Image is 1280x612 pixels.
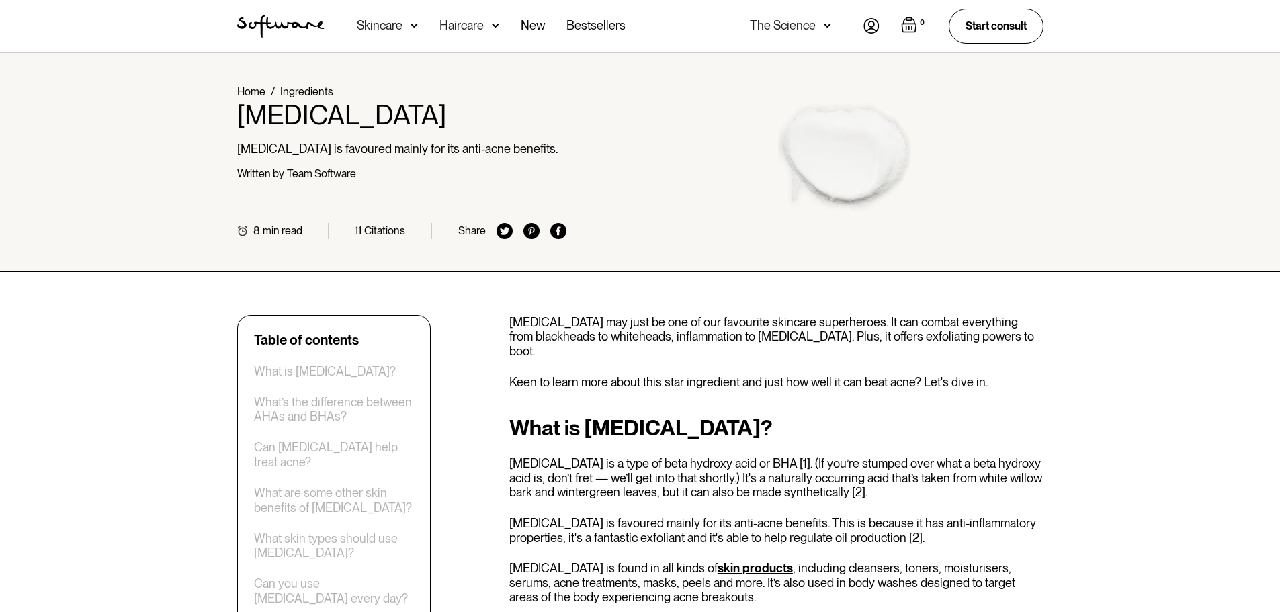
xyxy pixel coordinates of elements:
[237,85,265,98] a: Home
[458,224,486,237] div: Share
[509,456,1043,500] p: [MEDICAL_DATA] is a type of beta hydroxy acid or BHA [1]. (If you’re stumped over what a beta hyd...
[271,85,275,98] div: /
[750,19,816,32] div: The Science
[824,19,831,32] img: arrow down
[254,395,414,424] a: What’s the difference between AHAs and BHAs?
[254,576,414,605] a: Can you use [MEDICAL_DATA] every day?
[357,19,402,32] div: Skincare
[253,224,260,237] div: 8
[509,561,1043,605] p: [MEDICAL_DATA] is found in all kinds of , including cleansers, toners, moisturisers, serums, acne...
[263,224,302,237] div: min read
[254,332,359,348] div: Table of contents
[287,167,356,180] div: Team Software
[237,15,325,38] a: home
[509,315,1043,359] p: [MEDICAL_DATA] may just be one of our favourite skincare superheroes. It can combat everything fr...
[237,167,284,180] div: Written by
[949,9,1043,43] a: Start consult
[523,223,540,239] img: pinterest icon
[237,99,567,131] h1: [MEDICAL_DATA]
[901,17,927,36] a: Open empty cart
[509,516,1043,545] p: [MEDICAL_DATA] is favoured mainly for its anti-acne benefits. This is because it has anti-inflamm...
[364,224,405,237] div: Citations
[497,223,513,239] img: twitter icon
[718,561,793,575] a: skin products
[411,19,418,32] img: arrow down
[280,85,333,98] a: Ingredients
[254,531,414,560] a: What skin types should use [MEDICAL_DATA]?
[254,440,414,469] a: Can [MEDICAL_DATA] help treat acne?
[237,142,567,157] p: [MEDICAL_DATA] is favoured mainly for its anti-acne benefits.
[550,223,566,239] img: facebook icon
[237,15,325,38] img: Software Logo
[355,224,361,237] div: 11
[254,486,414,515] a: What are some other skin benefits of [MEDICAL_DATA]?
[509,414,773,441] strong: What is [MEDICAL_DATA]?
[509,375,1043,390] p: Keen to learn more about this star ingredient and just how well it can beat acne? Let's dive in.
[492,19,499,32] img: arrow down
[917,17,927,29] div: 0
[254,364,396,379] a: What is [MEDICAL_DATA]?
[439,19,484,32] div: Haircare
